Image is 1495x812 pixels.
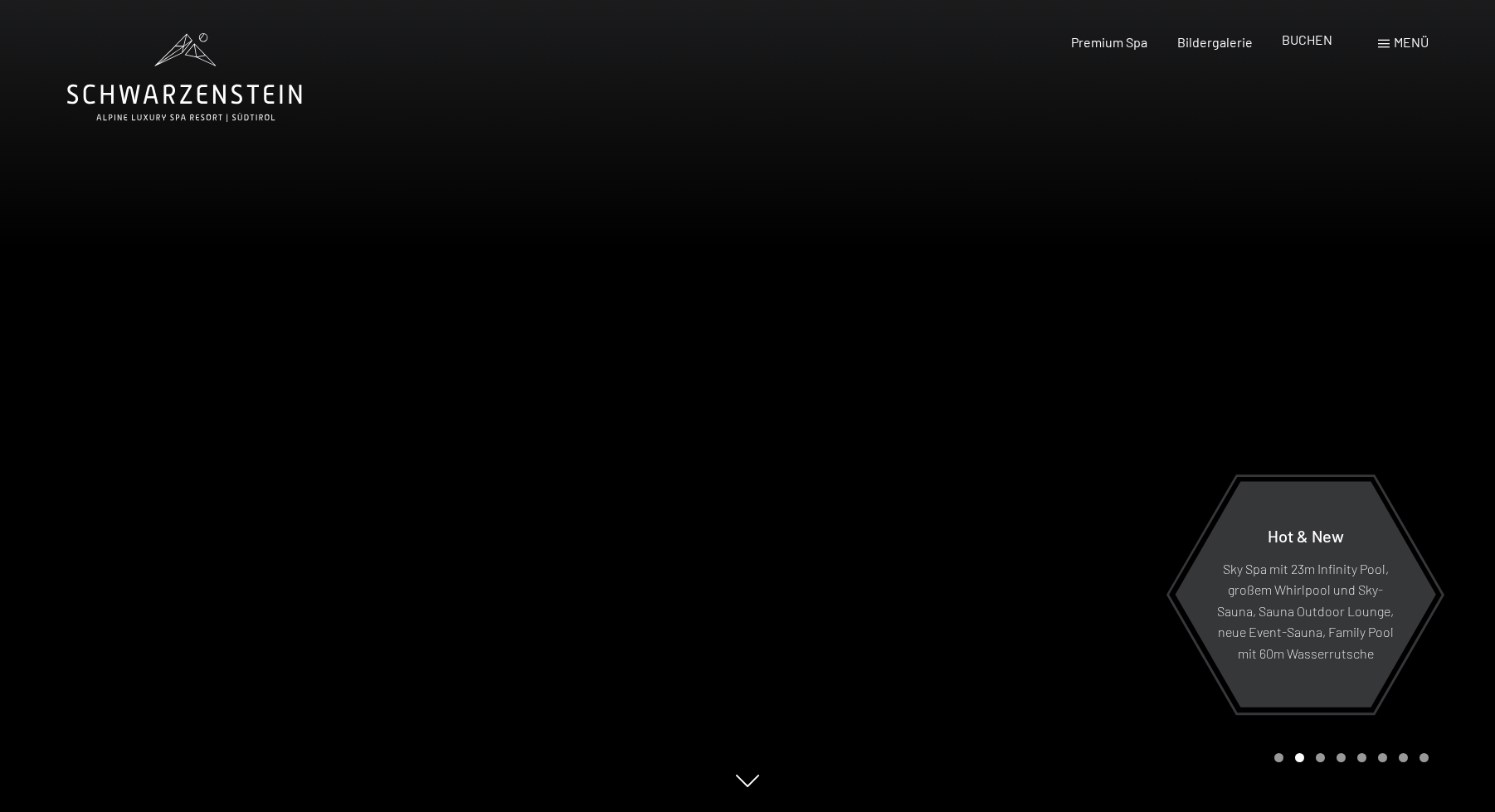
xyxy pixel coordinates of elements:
a: Hot & New Sky Spa mit 23m Infinity Pool, großem Whirlpool und Sky-Sauna, Sauna Outdoor Lounge, ne... [1174,480,1437,708]
p: Sky Spa mit 23m Infinity Pool, großem Whirlpool und Sky-Sauna, Sauna Outdoor Lounge, neue Event-S... [1215,557,1395,664]
div: Carousel Pagination [1269,753,1429,762]
a: BUCHEN [1282,32,1332,47]
span: Hot & New [1268,525,1344,545]
div: Carousel Page 4 [1337,753,1346,762]
span: Menü [1394,34,1429,50]
div: Carousel Page 1 [1274,753,1283,762]
div: Carousel Page 6 [1378,753,1387,762]
div: Carousel Page 5 [1357,753,1366,762]
div: Carousel Page 8 [1420,753,1429,762]
div: Carousel Page 3 [1316,753,1325,762]
div: Carousel Page 7 [1399,753,1408,762]
a: Bildergalerie [1177,34,1253,50]
div: Carousel Page 2 (Current Slide) [1295,753,1304,762]
a: Premium Spa [1071,34,1147,50]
